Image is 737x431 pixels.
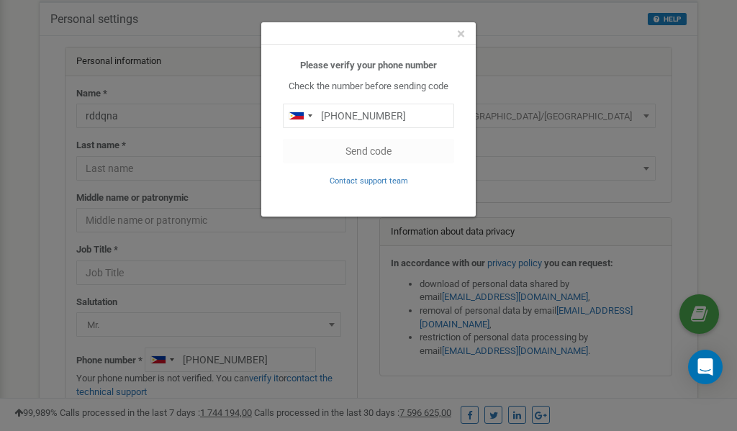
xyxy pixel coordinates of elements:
[283,80,454,94] p: Check the number before sending code
[300,60,437,71] b: Please verify your phone number
[330,176,408,186] small: Contact support team
[457,25,465,42] span: ×
[283,104,454,128] input: 0905 123 4567
[330,175,408,186] a: Contact support team
[284,104,317,127] div: Telephone country code
[688,350,723,384] div: Open Intercom Messenger
[283,139,454,163] button: Send code
[457,27,465,42] button: Close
